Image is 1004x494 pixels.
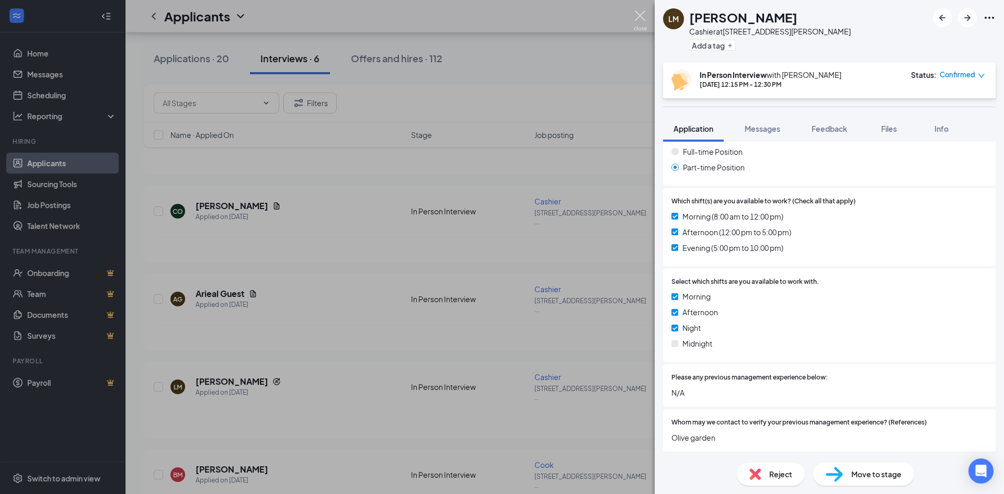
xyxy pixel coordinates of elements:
[851,468,902,480] span: Move to stage
[671,197,855,206] span: Which shift(s) are you available to work? (Check all that apply)
[682,242,783,254] span: Evening (5:00 pm to 10:00 pm)
[682,226,791,238] span: Afternoon (12:00 pm to 5:00 pm)
[671,387,987,398] span: N/A
[671,432,987,443] span: Olive garden
[812,124,847,133] span: Feedback
[682,322,701,334] span: Night
[671,418,927,428] span: Whom may we contact to verify your previous management experience? (References)
[936,12,949,24] svg: ArrowLeftNew
[727,42,733,49] svg: Plus
[958,8,977,27] button: ArrowRight
[700,70,767,79] b: In Person Interview
[671,277,819,287] span: Select which shifts are you available to work with.
[689,26,851,37] div: Cashier at [STREET_ADDRESS][PERSON_NAME]
[671,373,828,383] span: Please any previous management experience below:
[934,124,949,133] span: Info
[682,306,718,318] span: Afternoon
[911,70,937,80] div: Status :
[745,124,780,133] span: Messages
[881,124,897,133] span: Files
[769,468,792,480] span: Reject
[682,338,712,349] span: Midnight
[983,12,996,24] svg: Ellipses
[968,458,994,484] div: Open Intercom Messenger
[700,70,841,80] div: with [PERSON_NAME]
[689,8,797,26] h1: [PERSON_NAME]
[933,8,952,27] button: ArrowLeftNew
[682,211,783,222] span: Morning (8:00 am to 12:00 pm)
[668,14,679,24] div: LM
[682,291,711,302] span: Morning
[683,162,745,173] span: Part-time Position
[674,124,713,133] span: Application
[700,80,841,89] div: [DATE] 12:15 PM - 12:30 PM
[689,40,736,51] button: PlusAdd a tag
[940,70,975,80] span: Confirmed
[978,72,985,79] span: down
[961,12,974,24] svg: ArrowRight
[683,146,743,157] span: Full-time Position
